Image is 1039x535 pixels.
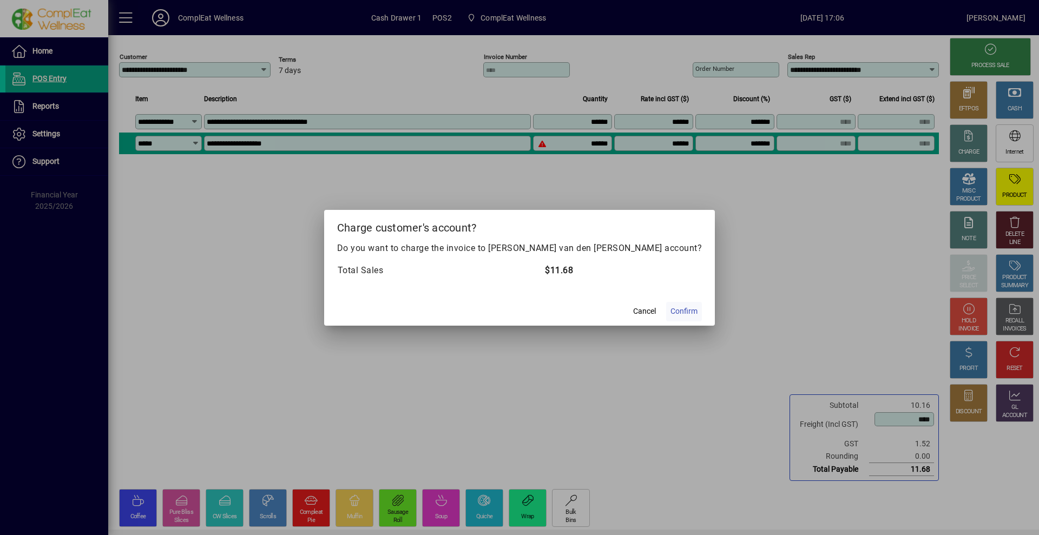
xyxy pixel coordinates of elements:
h2: Charge customer's account? [324,210,715,241]
td: Total Sales [337,263,545,278]
p: Do you want to charge the invoice to [PERSON_NAME] van den [PERSON_NAME] account? [337,242,702,255]
button: Confirm [666,302,702,321]
button: Cancel [627,302,662,321]
span: Cancel [633,306,656,317]
td: $11.68 [544,263,702,278]
span: Confirm [670,306,698,317]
